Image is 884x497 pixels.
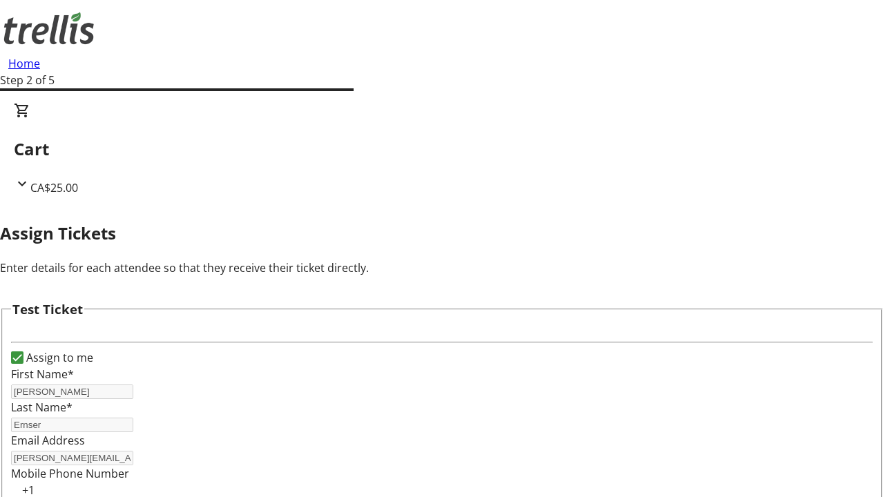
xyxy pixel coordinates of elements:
label: Email Address [11,433,85,448]
label: Last Name* [11,400,73,415]
h3: Test Ticket [12,300,83,319]
label: First Name* [11,367,74,382]
label: Mobile Phone Number [11,466,129,481]
h2: Cart [14,137,870,162]
label: Assign to me [23,349,93,366]
div: CartCA$25.00 [14,102,870,196]
span: CA$25.00 [30,180,78,195]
